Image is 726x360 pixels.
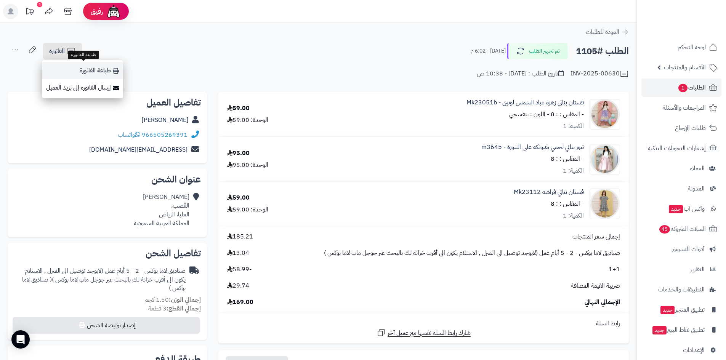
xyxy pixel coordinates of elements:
small: [DATE] - 6:02 م [471,47,506,55]
span: صناديق لاما بوكس - 2 - 5 أيام عمل (لايوجد توصيل الى المنزل , الاستلام يكون الى أقرب خزانة لك بالب... [324,249,620,258]
a: المراجعات والأسئلة [641,99,721,117]
span: الإعدادات [683,345,705,355]
button: إصدار بوليصة الشحن [13,317,200,334]
span: 29.74 [227,282,249,290]
span: جديد [660,306,675,314]
span: إجمالي سعر المنتجات [572,232,620,241]
span: 1+1 [609,265,620,274]
div: طباعة الفاتورة [68,51,99,59]
div: 95.00 [227,149,250,158]
span: إشعارات التحويلات البنكية [648,143,706,154]
span: التطبيقات والخدمات [658,284,705,295]
h2: تفاصيل العميل [14,98,201,107]
a: تطبيق نقاط البيعجديد [641,321,721,339]
img: 1744553715-IMG_4311-90x90.jpeg [590,144,620,174]
div: صناديق لاما بوكس - 2 - 5 أيام عمل (لايوجد توصيل الى المنزل , الاستلام يكون الى أقرب خزانة لك بالب... [14,267,186,293]
span: الطلبات [678,82,706,93]
a: [EMAIL_ADDRESS][DOMAIN_NAME] [89,145,188,154]
h2: عنوان الشحن [14,175,201,184]
strong: إجمالي القطع: [167,304,201,313]
strong: إجمالي الوزن: [169,295,201,304]
h2: الطلب #1105 [576,43,629,59]
span: المدونة [688,183,705,194]
div: [PERSON_NAME] القصب، العليا، الرياض المملكة العربية السعودية [134,193,189,227]
button: تم تجهيز الطلب [507,43,568,59]
span: رفيق [91,7,103,16]
a: التقارير [641,260,721,278]
span: لوحة التحكم [678,42,706,53]
span: ضريبة القيمة المضافة [571,282,620,290]
a: الطلبات1 [641,78,721,97]
span: الأقسام والمنتجات [664,62,706,73]
a: شارك رابط السلة نفسها مع عميل آخر [377,328,471,338]
span: التقارير [690,264,705,275]
a: 966505269391 [142,130,188,139]
h2: تفاصيل الشحن [14,249,201,258]
small: - اللون : بنفسجي [509,110,549,119]
div: 1 [37,2,42,7]
a: تيور بناتي لحمي بفيونكه على التنورة - m3645 [481,143,584,152]
span: الإجمالي النهائي [585,298,620,307]
div: تاريخ الطلب : [DATE] - 10:38 ص [477,69,564,78]
span: الفاتورة [49,46,65,56]
a: إشعارات التحويلات البنكية [641,139,721,157]
span: شارك رابط السلة نفسها مع عميل آخر [388,329,471,338]
img: ai-face.png [106,4,121,19]
div: الكمية: 1 [563,211,584,220]
div: الكمية: 1 [563,122,584,131]
span: 169.00 [227,298,253,307]
div: الكمية: 1 [563,166,584,175]
a: السلات المتروكة45 [641,220,721,238]
a: تطبيق المتجرجديد [641,301,721,319]
a: تحديثات المنصة [20,4,39,21]
img: logo-2.png [674,21,719,37]
a: الإعدادات [641,341,721,359]
a: العملاء [641,159,721,178]
a: طباعة الفاتورة [42,62,123,79]
span: السلات المتروكة [659,224,706,234]
a: وآتس آبجديد [641,200,721,218]
div: INV-2025-00630 [571,69,629,78]
span: المراجعات والأسئلة [663,102,706,113]
span: طلبات الإرجاع [675,123,706,133]
span: -58.99 [227,265,252,274]
div: الوحدة: 95.00 [227,161,268,170]
a: المدونة [641,179,721,198]
span: تطبيق المتجر [660,304,705,315]
a: فستان بناتي فراشة Mk23112 [514,188,584,197]
a: [PERSON_NAME] [142,115,188,125]
div: رابط السلة [221,319,626,328]
a: طلبات الإرجاع [641,119,721,137]
span: ( صناديق لاما بوكس ) [22,275,186,293]
a: فستان بناتي زهرة عباد الشمس لونين - Mk23051b [466,98,584,107]
span: العودة للطلبات [586,27,619,37]
div: 59.00 [227,194,250,202]
div: الوحدة: 59.00 [227,116,268,125]
img: 1733843817-IMG_1070-90x90.jpeg [590,189,620,219]
a: التطبيقات والخدمات [641,280,721,299]
a: لوحة التحكم [641,38,721,56]
span: جديد [652,326,667,334]
span: العملاء [690,163,705,174]
small: - المقاس : : 8 [551,154,584,163]
small: - المقاس : : 8 [551,199,584,208]
small: - المقاس : : 8 [551,110,584,119]
a: واتساب [118,130,140,139]
span: جديد [669,205,683,213]
div: Open Intercom Messenger [11,330,30,349]
span: تطبيق نقاط البيع [652,325,705,335]
a: العودة للطلبات [586,27,629,37]
div: الوحدة: 59.00 [227,205,268,214]
span: أدوات التسويق [672,244,705,254]
img: 1733583378-IMG_0853-90x90.jpeg [590,99,620,130]
small: 1.50 كجم [144,295,201,304]
div: 59.00 [227,104,250,113]
span: 1 [678,84,688,92]
small: 3 قطعة [148,304,201,313]
a: إرسال الفاتورة إلى بريد العميل [42,79,123,96]
span: 13.04 [227,249,249,258]
a: الفاتورة [43,43,82,59]
span: 185.21 [227,232,253,241]
a: أدوات التسويق [641,240,721,258]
